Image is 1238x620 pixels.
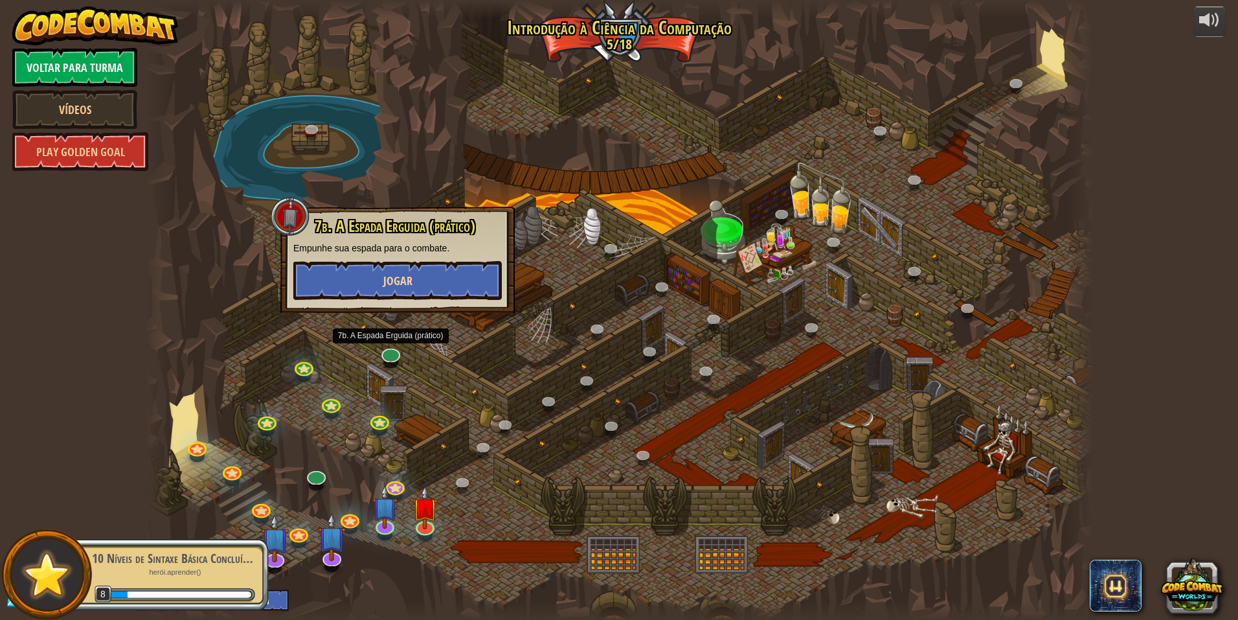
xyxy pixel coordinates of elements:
a: Play Golden Goal [12,132,148,171]
img: level-banner-unstarted.png [412,485,438,529]
span: 8 [95,586,112,603]
img: default.png [17,545,76,603]
div: 10 Níveis de Sintaxe Básica Concluídos [92,549,255,568]
img: level-banner-unstarted-subscriber.png [318,513,346,561]
span: Jogar [383,273,412,289]
p: herói.aprender() [92,568,255,577]
button: Jogar [293,261,502,300]
button: Ajuste o volume [1193,6,1226,37]
a: Vídeos [12,90,137,129]
a: Voltar para Turma [12,48,137,87]
img: level-banner-unstarted-subscriber.png [372,485,398,529]
img: CodeCombat - Learn how to code by playing a game [12,6,178,45]
span: 7b. A Espada Erguida (prático) [315,215,475,237]
p: Empunhe sua espada para o combate. [293,242,502,255]
img: level-banner-unstarted-subscriber.png [261,514,289,562]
